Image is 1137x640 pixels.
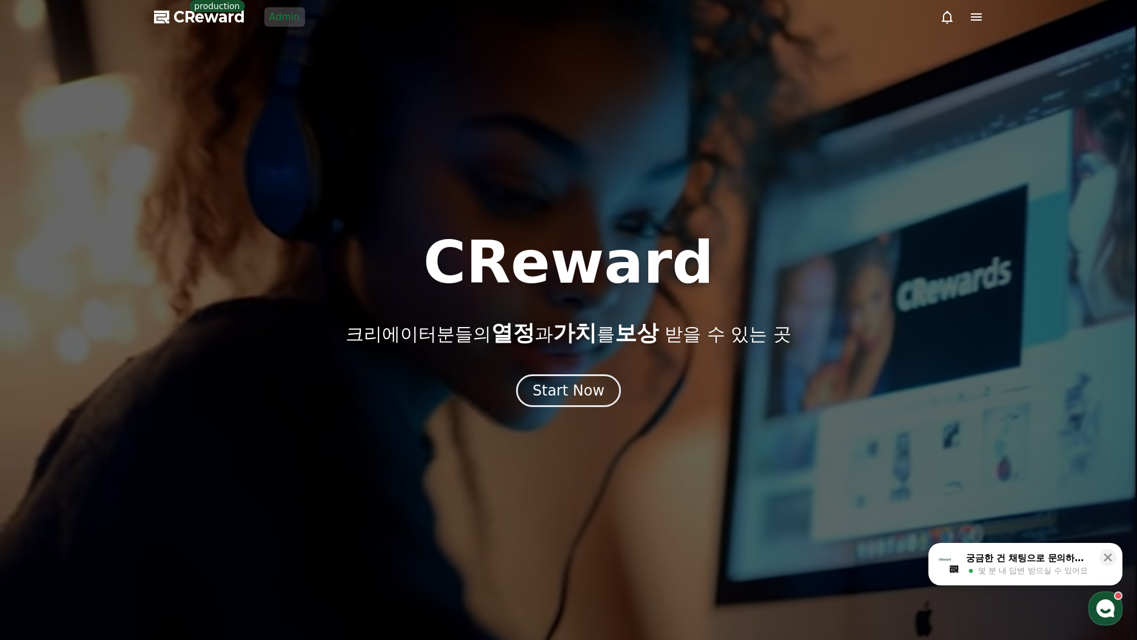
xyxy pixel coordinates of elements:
span: 대화 [111,403,126,413]
div: Start Now [532,381,605,400]
span: 가치 [553,320,597,345]
a: 홈 [4,385,80,415]
span: 홈 [38,403,45,413]
span: 보상 [615,320,659,345]
span: 설정 [187,403,202,413]
a: CReward [154,7,245,27]
a: 대화 [80,385,156,415]
p: 크리에이터분들의 과 를 받을 수 있는 곳 [346,321,791,345]
a: Start Now [516,386,621,398]
a: Admin [264,7,305,27]
span: CReward [173,7,245,27]
a: 설정 [156,385,233,415]
button: Start Now [516,374,621,407]
span: 열정 [491,320,535,345]
h1: CReward [423,234,714,292]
